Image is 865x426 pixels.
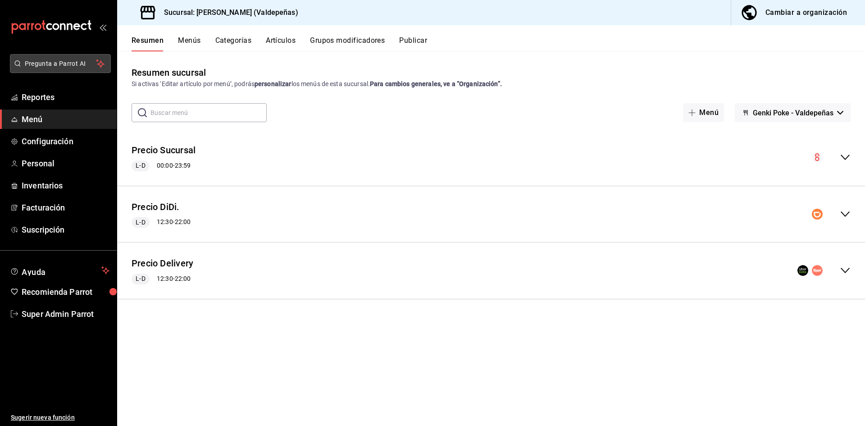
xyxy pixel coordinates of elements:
span: Inventarios [22,179,109,192]
button: Precio Delivery [132,257,193,270]
strong: personalizar [255,80,291,87]
div: collapse-menu-row [117,137,865,179]
div: navigation tabs [132,36,865,51]
span: Reportes [22,91,109,103]
button: Artículos [266,36,296,51]
span: Menú [22,113,109,125]
span: Suscripción [22,224,109,236]
span: L-D [132,274,149,284]
a: Pregunta a Parrot AI [6,65,111,75]
button: open_drawer_menu [99,23,106,31]
span: L-D [132,218,149,227]
span: Super Admin Parrot [22,308,109,320]
span: Facturación [22,202,109,214]
span: Personal [22,157,109,169]
div: collapse-menu-row [117,193,865,235]
strong: Para cambios generales, ve a “Organización”. [370,80,502,87]
button: Genki Poke - Valdepeñas [735,103,851,122]
div: 12:30 - 22:00 [132,274,193,284]
button: Menú [683,103,724,122]
span: Sugerir nueva función [11,413,109,422]
button: Precio DiDi. [132,201,180,214]
div: collapse-menu-row [117,250,865,292]
span: Recomienda Parrot [22,286,109,298]
button: Menús [178,36,200,51]
span: Ayuda [22,265,98,276]
div: Resumen sucursal [132,66,206,79]
button: Resumen [132,36,164,51]
input: Buscar menú [150,104,267,122]
h3: Sucursal: [PERSON_NAME] (Valdepeñas) [157,7,298,18]
div: 12:30 - 22:00 [132,217,191,228]
span: L-D [132,161,149,170]
button: Grupos modificadores [310,36,385,51]
button: Pregunta a Parrot AI [10,54,111,73]
button: Precio Sucursal [132,144,196,157]
div: Cambiar a organización [765,6,847,19]
div: Si activas ‘Editar artículo por menú’, podrás los menús de esta sucursal. [132,79,851,89]
span: Configuración [22,135,109,147]
div: 00:00 - 23:59 [132,160,196,171]
span: Pregunta a Parrot AI [25,59,96,69]
span: Genki Poke - Valdepeñas [753,109,833,117]
button: Categorías [215,36,252,51]
button: Publicar [399,36,427,51]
